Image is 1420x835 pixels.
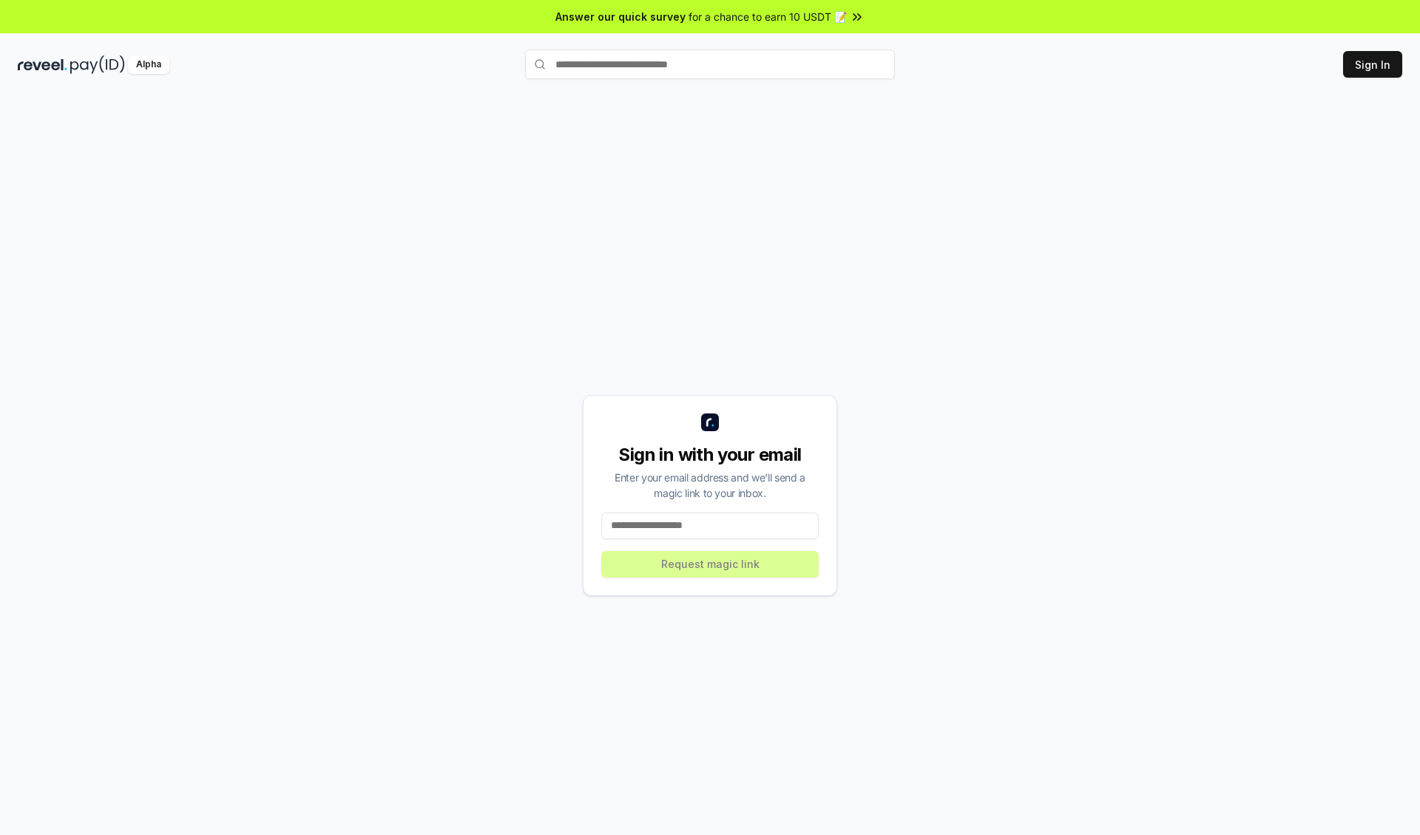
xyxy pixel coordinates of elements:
img: pay_id [70,55,125,74]
div: Sign in with your email [601,443,819,467]
div: Enter your email address and we’ll send a magic link to your inbox. [601,470,819,501]
span: Answer our quick survey [555,9,686,24]
img: logo_small [701,413,719,431]
div: Alpha [128,55,169,74]
span: for a chance to earn 10 USDT 📝 [689,9,847,24]
button: Sign In [1343,51,1402,78]
img: reveel_dark [18,55,67,74]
